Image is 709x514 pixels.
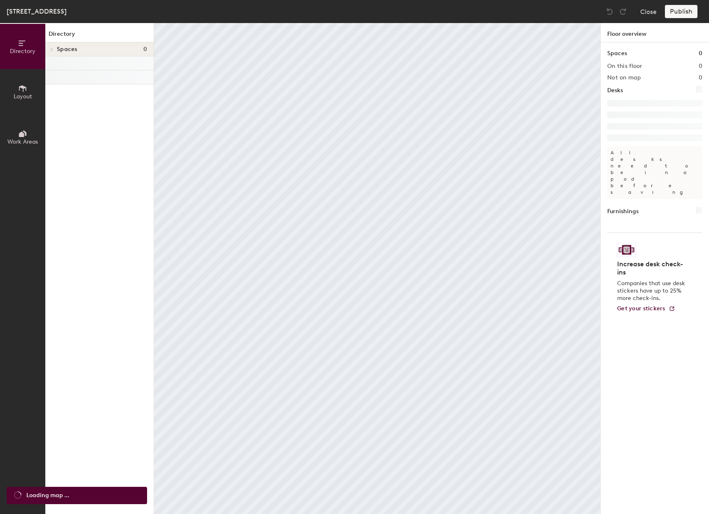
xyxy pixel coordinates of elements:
[617,305,665,312] span: Get your stickers
[619,7,627,16] img: Redo
[7,6,67,16] div: [STREET_ADDRESS]
[699,74,702,81] h2: 0
[699,49,702,58] h1: 0
[607,86,623,95] h1: Desks
[57,46,77,53] span: Spaces
[26,491,69,500] span: Loading map ...
[606,7,614,16] img: Undo
[699,63,702,70] h2: 0
[607,49,627,58] h1: Spaces
[617,243,636,257] img: Sticker logo
[607,207,639,216] h1: Furnishings
[617,260,688,277] h4: Increase desk check-ins
[617,305,675,312] a: Get your stickers
[607,63,642,70] h2: On this floor
[617,280,688,302] p: Companies that use desk stickers have up to 25% more check-ins.
[601,23,709,42] h1: Floor overview
[607,74,641,81] h2: Not on map
[14,93,32,100] span: Layout
[45,30,154,42] h1: Directory
[607,146,702,199] p: All desks need to be in a pod before saving
[143,46,147,53] span: 0
[154,23,600,514] canvas: Map
[640,5,657,18] button: Close
[10,48,35,55] span: Directory
[7,138,38,145] span: Work Areas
